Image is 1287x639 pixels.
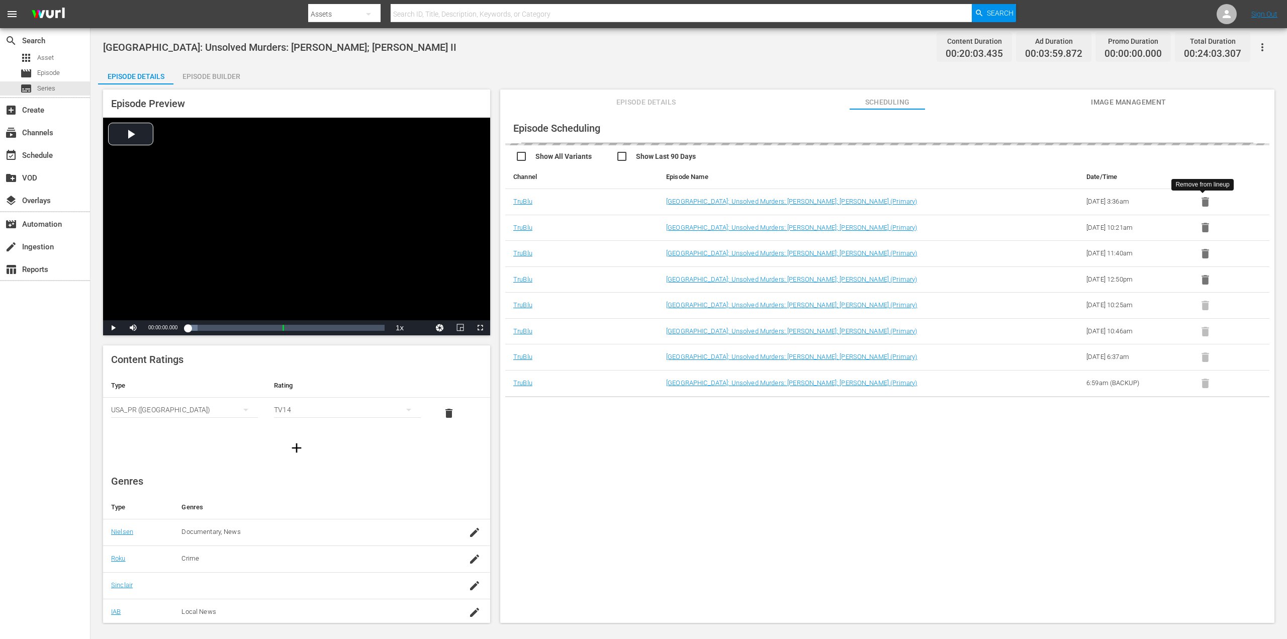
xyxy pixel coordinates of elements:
span: Automation [5,218,17,230]
span: Episode [37,68,60,78]
a: TruBlu [513,353,532,360]
a: [GEOGRAPHIC_DATA]: Unsolved Murders: [PERSON_NAME]; [PERSON_NAME] (Primary) [666,224,917,231]
span: Channels [5,127,17,139]
a: TruBlu [513,249,532,257]
span: 00:00:00.000 [1105,48,1162,60]
th: Type [103,495,173,519]
table: simple table [103,374,490,429]
td: [DATE] 6:37am [1078,344,1193,371]
span: Series [37,83,55,94]
span: Series [20,82,32,95]
img: ans4CAIJ8jUAAAAAAAAAAAAAAAAAAAAAAAAgQb4GAAAAAAAAAAAAAAAAAAAAAAAAJMjXAAAAAAAAAAAAAAAAAAAAAAAAgAT5G... [24,3,72,26]
span: Reports [5,263,17,276]
span: Genres [111,475,143,487]
span: Episode Details [608,96,684,109]
span: 00:24:03.307 [1184,48,1241,60]
button: Search [972,4,1016,22]
span: Create [5,104,17,116]
div: Total Duration [1184,34,1241,48]
a: TruBlu [513,224,532,231]
button: Playback Rate [390,320,410,335]
span: Asset [20,52,32,64]
th: Channel [505,165,658,189]
a: Roku [111,555,126,562]
button: Play [103,320,123,335]
button: Fullscreen [470,320,490,335]
a: [GEOGRAPHIC_DATA]: Unsolved Murders: [PERSON_NAME]; [PERSON_NAME] (Primary) [666,379,917,387]
span: VOD [5,172,17,184]
a: [GEOGRAPHIC_DATA]: Unsolved Murders: [PERSON_NAME]; [PERSON_NAME] (Primary) [666,327,917,335]
td: [DATE] 10:46am [1078,318,1193,344]
th: Type [103,374,266,398]
td: [DATE] 11:40am [1078,241,1193,267]
button: Episode Details [98,64,173,84]
span: Overlays [5,195,17,207]
a: Sinclair [111,581,133,589]
span: Asset [37,53,54,63]
a: [GEOGRAPHIC_DATA]: Unsolved Murders: [PERSON_NAME]; [PERSON_NAME] (Primary) [666,249,917,257]
td: [DATE] 12:50pm [1078,266,1193,293]
span: Content Ratings [111,353,183,366]
span: Ingestion [5,241,17,253]
a: TruBlu [513,276,532,283]
a: IAB [111,608,121,615]
td: [DATE] 10:25am [1078,293,1193,319]
button: Episode Builder [173,64,249,84]
th: Date/Time [1078,165,1193,189]
span: Episode Scheduling [513,122,600,134]
th: Episode Name [658,165,1002,189]
div: Remove from lineup [1175,180,1229,189]
span: Search [987,4,1014,22]
button: Jump To Time [430,320,450,335]
div: Promo Duration [1105,34,1162,48]
span: Image Management [1091,96,1166,109]
div: USA_PR ([GEOGRAPHIC_DATA]) [111,396,258,424]
a: [GEOGRAPHIC_DATA]: Unsolved Murders: [PERSON_NAME]; [PERSON_NAME] (Primary) [666,353,917,360]
div: TV14 [274,396,421,424]
div: Episode Details [98,64,173,88]
div: Content Duration [946,34,1003,48]
div: Ad Duration [1025,34,1082,48]
a: Sign Out [1251,10,1277,18]
th: Genres [173,495,448,519]
th: Rating [266,374,429,398]
button: Picture-in-Picture [450,320,470,335]
td: [DATE] 10:21am [1078,215,1193,241]
span: 00:20:03.435 [946,48,1003,60]
a: [GEOGRAPHIC_DATA]: Unsolved Murders: [PERSON_NAME]; [PERSON_NAME] (Primary) [666,276,917,283]
div: Progress Bar [188,325,385,331]
a: TruBlu [513,379,532,387]
span: 00:00:00.000 [148,325,177,330]
span: Schedule [5,149,17,161]
td: [DATE] 3:36am [1078,189,1193,215]
span: menu [6,8,18,20]
a: [GEOGRAPHIC_DATA]: Unsolved Murders: [PERSON_NAME]; [PERSON_NAME] (Primary) [666,198,917,205]
a: TruBlu [513,327,532,335]
a: TruBlu [513,301,532,309]
a: [GEOGRAPHIC_DATA]: Unsolved Murders: [PERSON_NAME]; [PERSON_NAME] (Primary) [666,301,917,309]
a: Nielsen [111,528,133,535]
button: Mute [123,320,143,335]
span: [GEOGRAPHIC_DATA]: Unsolved Murders: [PERSON_NAME]; [PERSON_NAME] II [103,41,456,53]
span: 00:03:59.872 [1025,48,1082,60]
button: delete [437,401,461,425]
div: Episode Builder [173,64,249,88]
span: Episode Preview [111,98,185,110]
span: delete [443,407,455,419]
span: Scheduling [850,96,925,109]
span: Search [5,35,17,47]
span: Episode [20,67,32,79]
td: 6:59am (BACKUP) [1078,371,1193,397]
a: TruBlu [513,198,532,205]
div: Video Player [103,118,490,335]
